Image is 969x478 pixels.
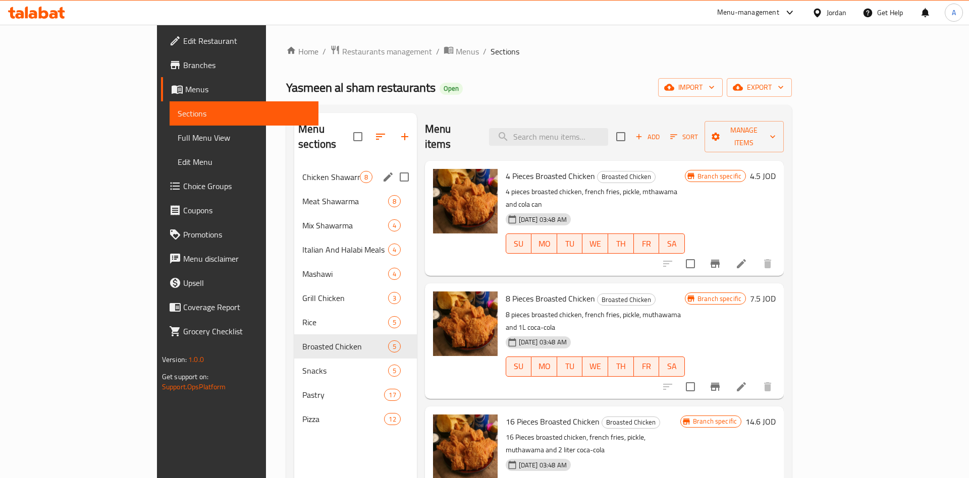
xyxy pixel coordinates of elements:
[161,222,319,247] a: Promotions
[506,356,532,377] button: SU
[664,129,705,145] span: Sort items
[483,45,487,57] li: /
[444,45,479,58] a: Menus
[663,359,681,374] span: SA
[608,233,634,254] button: TH
[360,171,372,183] div: items
[735,258,747,270] a: Edit menu item
[612,359,630,374] span: TH
[389,366,400,376] span: 5
[756,375,780,399] button: delete
[952,7,956,18] span: A
[389,245,400,255] span: 4
[586,359,604,374] span: WE
[433,291,498,356] img: 8 Pieces Broasted Chicken
[294,310,417,334] div: Rice5
[389,221,400,230] span: 4
[634,356,660,377] button: FR
[330,45,432,58] a: Restaurants management
[489,128,608,146] input: search
[302,268,388,280] span: Mashawi
[597,171,656,183] div: Broasted Chicken
[610,126,631,147] span: Select section
[178,132,311,144] span: Full Menu View
[703,252,727,276] button: Branch-specific-item
[322,45,326,57] li: /
[286,76,436,99] span: Yasmeen al sham restaurants
[506,168,595,184] span: 4 Pieces Broasted Chicken
[302,171,359,183] span: Chicken Shawarma
[506,431,680,456] p: 16 Pieces broasted chicken, french fries, pickle, muthawama and 2 liter coca-cola
[756,252,780,276] button: delete
[294,213,417,237] div: Mix Shawarma4
[302,316,388,328] span: Rice
[456,45,479,57] span: Menus
[161,319,319,343] a: Grocery Checklist
[161,174,319,198] a: Choice Groups
[183,59,311,71] span: Branches
[302,365,388,377] span: Snacks
[689,416,741,426] span: Branch specific
[302,389,384,401] span: Pastry
[680,253,701,274] span: Select to update
[385,390,400,400] span: 17
[294,161,417,435] nav: Menu sections
[388,195,401,207] div: items
[381,169,396,185] button: edit
[183,35,311,47] span: Edit Restaurant
[608,356,634,377] button: TH
[302,244,388,256] span: Italian And Halabi Meals
[161,198,319,222] a: Coupons
[506,309,685,334] p: 8 pieces broasted chicken, french fries, pickle, muthawama and 1L coca-cola
[506,291,595,306] span: 8 Pieces Broasted Chicken
[659,356,685,377] button: SA
[506,414,600,429] span: 16 Pieces Broasted Chicken
[680,376,701,397] span: Select to update
[510,359,528,374] span: SU
[670,131,698,143] span: Sort
[735,381,747,393] a: Edit menu item
[162,380,226,393] a: Support.OpsPlatform
[506,186,685,211] p: 4 pieces broasted chicken, french fries, pickle, mthawama and cola can
[170,150,319,174] a: Edit Menu
[161,271,319,295] a: Upsell
[561,359,579,374] span: TU
[693,294,745,304] span: Branch specific
[727,78,792,97] button: export
[663,236,681,251] span: SA
[178,107,311,119] span: Sections
[631,129,664,145] span: Add item
[598,294,655,306] span: Broasted Chicken
[425,122,477,152] h2: Menu items
[612,236,630,251] span: TH
[582,356,608,377] button: WE
[535,236,553,251] span: MO
[515,460,571,470] span: [DATE] 03:48 AM
[161,247,319,271] a: Menu disclaimer
[659,233,685,254] button: SA
[183,277,311,289] span: Upsell
[294,262,417,286] div: Mashawi4
[388,292,401,304] div: items
[531,356,557,377] button: MO
[302,219,388,231] span: Mix Shawarma
[294,189,417,213] div: Meat Shawarma8
[385,414,400,424] span: 12
[713,124,776,149] span: Manage items
[342,45,432,57] span: Restaurants management
[433,169,498,233] img: 4 Pieces Broasted Chicken
[302,292,388,304] span: Grill Chicken
[294,407,417,431] div: Pizza12
[631,129,664,145] button: Add
[183,301,311,313] span: Coverage Report
[634,131,661,143] span: Add
[389,293,400,303] span: 3
[302,340,388,352] div: Broasted Chicken
[388,340,401,352] div: items
[298,122,353,152] h2: Menu sections
[658,78,723,97] button: import
[703,375,727,399] button: Branch-specific-item
[535,359,553,374] span: MO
